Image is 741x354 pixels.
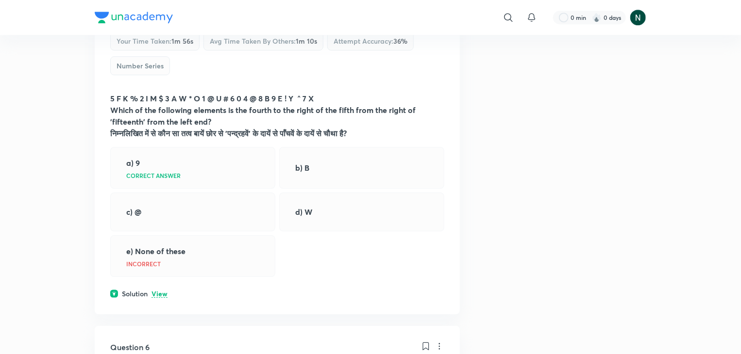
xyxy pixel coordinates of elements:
div: Your time taken : [110,32,200,50]
span: 1m 10s [296,36,317,46]
div: Number Series [110,56,170,75]
div: Avg time taken by others : [203,32,323,50]
p: View [152,290,168,298]
strong: निम्नलिखित में से कौन सा तत्व बायें छोर से 'पन्द्रहवें' के दायें से पाँचवें के दायें से चौथा है? [110,128,347,138]
strong: c) @ [126,207,141,217]
strong: 5 F K % 2 I M $ 3 A W * O 1 @ U # 6 0 4 @ 8 B 9 E ! Y ^ 7 X [110,93,314,103]
strong: e) None of these [126,246,185,256]
span: 1m 56s [171,36,193,46]
strong: Which of the following elements is the fourth to the right of the fifth from the right of 'fiftee... [110,105,416,127]
strong: d) W [295,207,313,217]
span: 36 % [393,36,407,46]
h6: Solution [122,289,148,299]
p: Correct answer [126,173,181,178]
strong: a) 9 [126,158,140,168]
p: Incorrect [126,261,161,267]
img: streak [592,13,602,22]
img: Company Logo [95,12,173,23]
strong: b) B [295,162,309,173]
img: solution.svg [110,290,118,298]
h5: Question 6 [110,341,150,353]
img: Netra Joshi [630,9,646,26]
div: Attempt accuracy : [327,32,414,50]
